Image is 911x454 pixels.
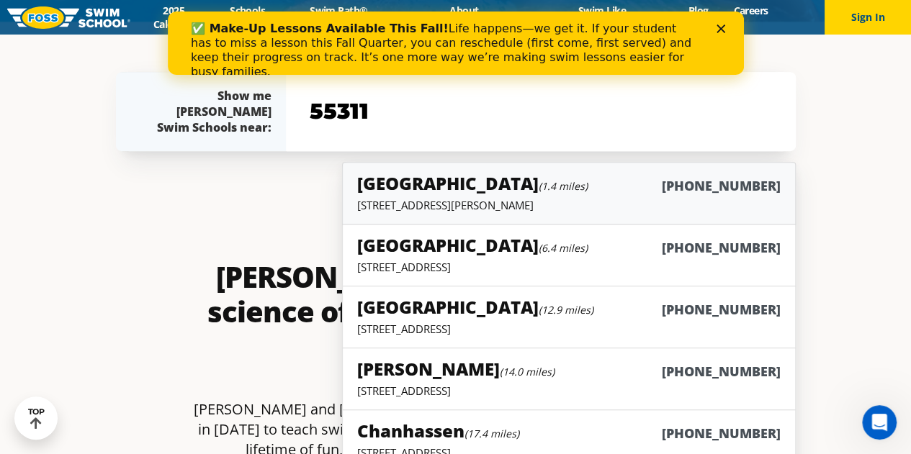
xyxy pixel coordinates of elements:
[7,6,130,29] img: FOSS Swim School Logo
[217,4,278,17] a: Schools
[342,348,795,410] a: [PERSON_NAME](14.0 miles)[PHONE_NUMBER][STREET_ADDRESS]
[662,301,781,319] h6: [PHONE_NUMBER]
[465,427,519,440] small: (17.4 miles)
[357,198,780,212] p: [STREET_ADDRESS][PERSON_NAME]
[28,407,45,430] div: TOP
[145,88,271,135] div: Show me [PERSON_NAME] Swim Schools near:
[539,303,593,317] small: (12.9 miles)
[23,10,530,68] div: Life happens—we get it. If your student has to miss a lesson this Fall Quarter, you can reschedul...
[357,171,588,195] h5: [GEOGRAPHIC_DATA]
[400,4,529,31] a: About [PERSON_NAME]
[862,405,897,440] iframe: Intercom live chat
[342,286,795,348] a: [GEOGRAPHIC_DATA](12.9 miles)[PHONE_NUMBER][STREET_ADDRESS]
[306,91,776,132] input: YOUR ZIP CODE
[357,357,555,381] h5: [PERSON_NAME]
[662,239,781,257] h6: [PHONE_NUMBER]
[357,295,593,319] h5: [GEOGRAPHIC_DATA]
[357,383,780,398] p: [STREET_ADDRESS]
[23,10,281,24] b: ✅ Make-Up Lessons Available This Fall!
[130,4,217,31] a: 2025 Calendar
[549,13,563,22] div: Close
[529,4,676,31] a: Swim Like [PERSON_NAME]
[357,322,780,336] p: [STREET_ADDRESS]
[500,365,555,378] small: (14.0 miles)
[721,4,781,17] a: Careers
[539,179,588,193] small: (1.4 miles)
[342,224,795,286] a: [GEOGRAPHIC_DATA](6.4 miles)[PHONE_NUMBER][STREET_ADDRESS]
[357,233,588,257] h5: [GEOGRAPHIC_DATA]
[662,363,781,381] h6: [PHONE_NUMBER]
[357,419,519,442] h5: Chanhassen
[342,162,795,224] a: [GEOGRAPHIC_DATA](1.4 miles)[PHONE_NUMBER][STREET_ADDRESS][PERSON_NAME]
[662,177,781,195] h6: [PHONE_NUMBER]
[278,4,400,31] a: Swim Path® Program
[662,425,781,442] h6: [PHONE_NUMBER]
[357,260,780,274] p: [STREET_ADDRESS]
[676,4,721,17] a: Blog
[168,12,744,75] iframe: Intercom live chat banner
[539,241,588,255] small: (6.4 miles)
